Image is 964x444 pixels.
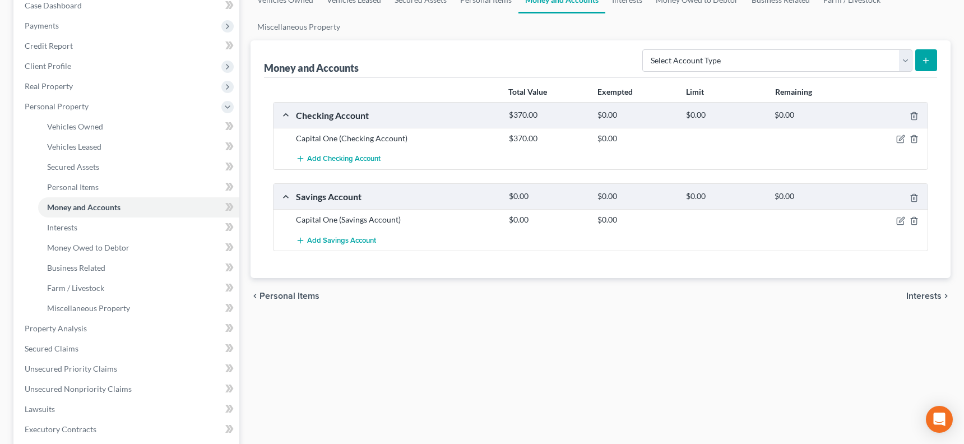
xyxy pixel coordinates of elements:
a: Business Related [38,258,239,278]
div: $0.00 [769,110,858,121]
div: $370.00 [503,133,592,144]
strong: Exempted [597,87,633,96]
div: $0.00 [769,191,858,202]
span: Personal Items [47,182,99,192]
a: Secured Claims [16,339,239,359]
span: Interests [47,223,77,232]
a: Property Analysis [16,318,239,339]
span: Secured Claims [25,344,78,353]
div: Capital One (Checking Account) [290,133,503,144]
a: Secured Assets [38,157,239,177]
button: Add Checking Account [296,149,381,169]
span: Add Savings Account [307,236,376,245]
div: $0.00 [680,191,769,202]
i: chevron_left [251,292,259,300]
span: Add Checking Account [307,155,381,164]
div: $0.00 [503,191,592,202]
span: Credit Report [25,41,73,50]
a: Credit Report [16,36,239,56]
span: Miscellaneous Property [47,303,130,313]
span: Lawsuits [25,404,55,414]
span: Unsecured Nonpriority Claims [25,384,132,394]
span: Money and Accounts [47,202,121,212]
a: Interests [38,218,239,238]
div: $0.00 [592,191,680,202]
span: Vehicles Leased [47,142,101,151]
a: Miscellaneous Property [251,13,347,40]
a: Money and Accounts [38,197,239,218]
div: Capital One (Savings Account) [290,214,503,225]
button: Add Savings Account [296,230,376,251]
span: Personal Property [25,101,89,111]
strong: Limit [686,87,704,96]
div: Checking Account [290,109,503,121]
a: Vehicles Owned [38,117,239,137]
span: Secured Assets [47,162,99,172]
a: Unsecured Priority Claims [16,359,239,379]
span: Executory Contracts [25,424,96,434]
a: Money Owed to Debtor [38,238,239,258]
span: Farm / Livestock [47,283,104,293]
div: Money and Accounts [264,61,359,75]
span: Unsecured Priority Claims [25,364,117,373]
a: Executory Contracts [16,419,239,440]
button: Interests chevron_right [906,292,951,300]
span: Real Property [25,81,73,91]
strong: Total Value [508,87,547,96]
i: chevron_right [942,292,951,300]
span: Client Profile [25,61,71,71]
a: Miscellaneous Property [38,298,239,318]
a: Unsecured Nonpriority Claims [16,379,239,399]
span: Business Related [47,263,105,272]
button: chevron_left Personal Items [251,292,319,300]
div: $0.00 [592,133,680,144]
div: Savings Account [290,191,503,202]
span: Payments [25,21,59,30]
div: Open Intercom Messenger [926,406,953,433]
div: $0.00 [592,214,680,225]
div: $0.00 [592,110,680,121]
span: Property Analysis [25,323,87,333]
a: Personal Items [38,177,239,197]
div: $370.00 [503,110,592,121]
span: Personal Items [259,292,319,300]
span: Vehicles Owned [47,122,103,131]
a: Farm / Livestock [38,278,239,298]
span: Case Dashboard [25,1,82,10]
strong: Remaining [775,87,812,96]
span: Money Owed to Debtor [47,243,129,252]
div: $0.00 [503,214,592,225]
span: Interests [906,292,942,300]
a: Lawsuits [16,399,239,419]
a: Vehicles Leased [38,137,239,157]
div: $0.00 [680,110,769,121]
